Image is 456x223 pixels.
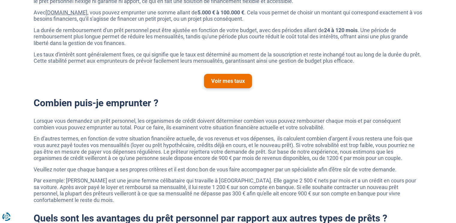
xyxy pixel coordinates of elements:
[197,9,244,16] strong: 5.000 € à 100.000 €
[324,27,358,33] strong: 24 à 120 mois
[34,51,422,64] p: Les taux d'intérêt sont généralement fixes, ce qui signifie que le taux est déterminé au moment d...
[34,9,422,22] p: Avec , vous pouvez emprunter une somme allant de . Cela vous permet de choisir un montant qui cor...
[34,135,422,161] p: En d'autres termes, en fonction de votre situation financière actuelle, de vos revenus et vos dép...
[34,166,422,173] p: Veuillez noter que chaque banque a ses propres critères et il est donc bon de vous faire accompag...
[34,118,422,131] p: Lorsque vous demandez un prêt personnel, les organismes de crédit doivent déterminer combien vous...
[34,97,422,109] h2: Combien puis-je emprunter ?
[46,9,87,16] a: [DOMAIN_NAME]
[204,74,252,88] a: Voir mes taux
[34,27,422,47] p: La durée de remboursement d'un prêt personnel peut être ajustée en fonction de votre budget, avec...
[34,177,422,203] p: Par exemple: [PERSON_NAME] est une jeune femme célibataire qui travaille à [GEOGRAPHIC_DATA]. Ell...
